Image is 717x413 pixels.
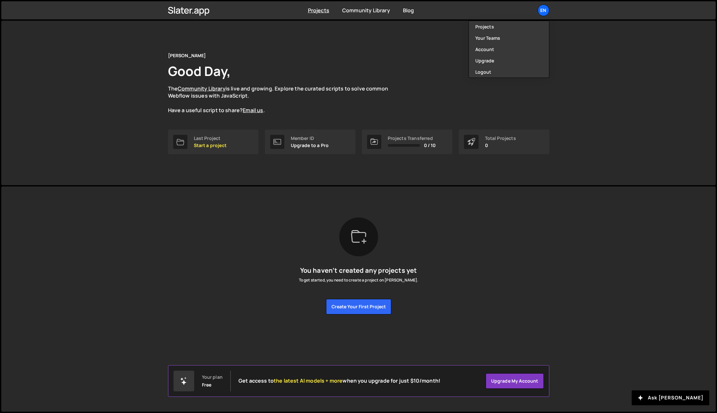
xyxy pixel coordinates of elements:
a: Account [469,44,549,55]
a: Projects [308,7,329,14]
h1: Good Day, [168,62,231,80]
p: The is live and growing. Explore the curated scripts to solve common Webflow issues with JavaScri... [168,85,401,114]
div: [PERSON_NAME] [168,52,206,59]
div: Total Projects [485,136,516,141]
a: Community Library [342,7,390,14]
a: Projects [469,21,549,32]
div: Member ID [291,136,329,141]
a: Last Project Start a project [168,130,258,154]
button: Create your first project [326,299,391,314]
h5: You haven’t created any projects yet [299,267,418,274]
div: Free [202,382,212,387]
div: Projects Transferred [388,136,436,141]
span: the latest AI models + more [274,377,343,384]
a: Upgrade my account [486,373,544,389]
a: Upgrade [469,55,549,66]
button: Ask [PERSON_NAME] [632,390,709,405]
p: Start a project [194,143,227,148]
p: Upgrade to a Pro [291,143,329,148]
a: Blog [403,7,414,14]
p: 0 [485,143,516,148]
a: en [538,5,549,16]
a: Email us [243,107,263,114]
a: Your Teams [469,32,549,44]
button: Logout [469,66,549,78]
h2: Get access to when you upgrade for just $10/month! [238,378,440,384]
p: To get started, you need to create a project on [PERSON_NAME]. [299,277,418,283]
div: Last Project [194,136,227,141]
a: Community Library [178,85,226,92]
span: 0 / 10 [424,143,436,148]
div: Your plan [202,375,223,380]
